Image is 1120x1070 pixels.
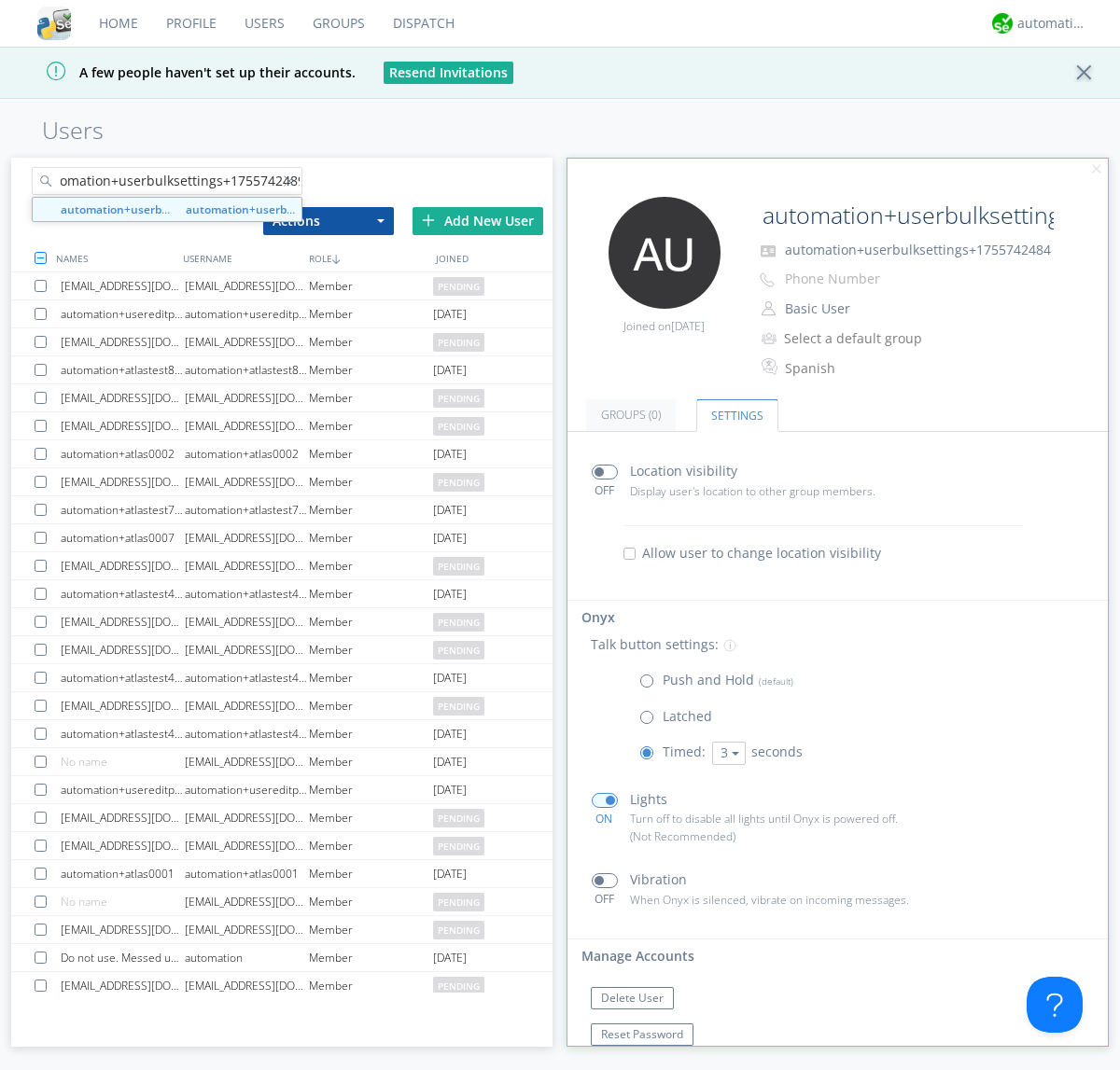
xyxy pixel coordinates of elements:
div: [EMAIL_ADDRESS][DOMAIN_NAME] [61,608,185,635]
div: automation+atlas0001 [61,860,185,887]
div: Member [309,888,433,915]
div: automation+atlastest4624030038 [185,580,309,607]
div: automation+usereditprofile+1755735252 [185,300,309,327]
span: seconds [751,743,803,760]
p: Talk button settings: [591,634,719,655]
div: Member [309,328,433,355]
div: [EMAIL_ADDRESS][DOMAIN_NAME] [185,384,309,411]
button: Actions [263,207,394,235]
span: pending [433,417,484,436]
span: pending [433,641,484,660]
span: [DATE] [433,300,467,328]
span: No name [61,754,107,770]
span: pending [433,277,484,296]
div: [EMAIL_ADDRESS][DOMAIN_NAME] [185,804,309,831]
span: automation+userbulksettings+1755742484 [785,241,1051,258]
div: [EMAIL_ADDRESS][DOMAIN_NAME] [61,384,185,411]
div: Select a default group [784,329,940,348]
div: ROLE [304,244,430,271]
span: [DATE] [433,860,467,888]
div: Member [309,832,433,859]
div: automation+atlastest7815451990 [61,496,185,523]
span: [DATE] [433,440,467,468]
span: pending [433,977,484,995]
div: [EMAIL_ADDRESS][DOMAIN_NAME] [185,608,309,635]
span: Joined on [623,318,705,334]
div: Member [309,580,433,607]
img: phone-outline.svg [760,272,775,287]
div: Member [309,300,433,327]
p: Lights [630,789,667,810]
img: d2d01cd9b4174d08988066c6d424eccd [992,13,1013,34]
div: automation+atlastest8661468437 [185,356,309,383]
div: automation+usereditprofile+1755717812 [185,776,309,803]
p: Vibration [630,869,687,890]
a: [EMAIL_ADDRESS][DOMAIN_NAME][EMAIL_ADDRESS][DOMAIN_NAME]Memberpending [11,692,553,720]
div: automation+atlas0001 [185,860,309,887]
input: Name [755,197,1057,234]
span: pending [433,613,484,632]
div: automation+atlastest7815451990 [185,496,309,523]
div: automation+atlas0007 [61,524,185,551]
div: Member [309,384,433,411]
a: automation+usereditprofile+1755717812automation+usereditprofile+1755717812Member[DATE] [11,776,553,804]
span: pending [433,333,484,352]
a: [EMAIL_ADDRESS][DOMAIN_NAME][EMAIL_ADDRESS][DOMAIN_NAME]Memberpending [11,608,553,636]
a: [EMAIL_ADDRESS][DOMAIN_NAME][EMAIL_ADDRESS][DOMAIN_NAME]Memberpending [11,636,553,664]
div: [EMAIL_ADDRESS][DOMAIN_NAME] [185,916,309,943]
button: 3 [712,742,746,765]
a: No name[EMAIL_ADDRESS][DOMAIN_NAME]Member[DATE] [11,748,553,776]
div: [EMAIL_ADDRESS][DOMAIN_NAME] [61,916,185,943]
div: Member [309,776,433,803]
img: cancel.svg [1090,163,1103,176]
a: automation+atlastest8661468437automation+atlastest8661468437Member[DATE] [11,356,553,384]
a: automation+atlastest4624030038automation+atlastest4624030038Member[DATE] [11,580,553,608]
div: Add New User [413,207,543,235]
p: When Onyx is silenced, vibrate on incoming messages. [630,891,940,909]
div: OFF [583,891,625,907]
div: Member [309,944,433,971]
a: [EMAIL_ADDRESS][DOMAIN_NAME][EMAIL_ADDRESS][DOMAIN_NAME]Memberpending [11,384,553,412]
span: [DATE] [433,664,467,692]
span: [DATE] [433,944,467,972]
span: pending [433,893,484,911]
div: USERNAME [178,244,304,271]
a: automation+atlastest4739868024automation+atlastest4739868024Member[DATE] [11,664,553,692]
div: [EMAIL_ADDRESS][DOMAIN_NAME] [185,272,309,299]
a: [EMAIL_ADDRESS][DOMAIN_NAME][EMAIL_ADDRESS][DOMAIN_NAME]Memberpending [11,804,553,832]
div: automation+usereditprofile+1755735252 [61,300,185,327]
a: [EMAIL_ADDRESS][DOMAIN_NAME][EMAIL_ADDRESS][DOMAIN_NAME]Memberpending [11,412,553,440]
div: Member [309,272,433,299]
div: [EMAIL_ADDRESS][DOMAIN_NAME] [61,692,185,719]
img: plus.svg [422,214,435,227]
a: [EMAIL_ADDRESS][DOMAIN_NAME][EMAIL_ADDRESS][DOMAIN_NAME]Memberpending [11,972,553,1000]
div: [EMAIL_ADDRESS][DOMAIN_NAME] [185,888,309,915]
span: [DATE] [433,496,467,524]
a: Settings [696,398,778,432]
div: automation+atlastest4921564737 [185,720,309,747]
div: Do not use. Messed up when created org. [61,944,185,971]
div: automation+atlas0002 [61,440,185,467]
div: automation+atlastest4739868024 [185,664,309,691]
a: automation+atlastest7815451990automation+atlastest7815451990Member[DATE] [11,496,553,524]
p: Push and Hold [663,670,793,690]
div: [EMAIL_ADDRESS][DOMAIN_NAME] [61,272,185,299]
div: Member [309,804,433,831]
span: [DATE] [671,318,705,334]
div: Member [309,860,433,887]
div: Member [309,692,433,719]
span: [DATE] [433,524,467,552]
div: automation+atlastest4739868024 [61,664,185,691]
a: [EMAIL_ADDRESS][DOMAIN_NAME][EMAIL_ADDRESS][DOMAIN_NAME]Memberpending [11,328,553,356]
div: [EMAIL_ADDRESS][DOMAIN_NAME] [185,972,309,999]
span: pending [433,557,484,576]
div: [EMAIL_ADDRESS][DOMAIN_NAME] [185,692,309,719]
span: (default) [754,674,793,688]
div: [EMAIL_ADDRESS][DOMAIN_NAME] [185,468,309,495]
div: Spanish [785,359,941,378]
div: Member [309,552,433,579]
div: automation [185,944,309,971]
p: Turn off to disable all lights until Onyx is powered off. [630,810,940,827]
div: Member [309,916,433,943]
a: automation+atlas0002automation+atlas0002Member[DATE] [11,440,553,468]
